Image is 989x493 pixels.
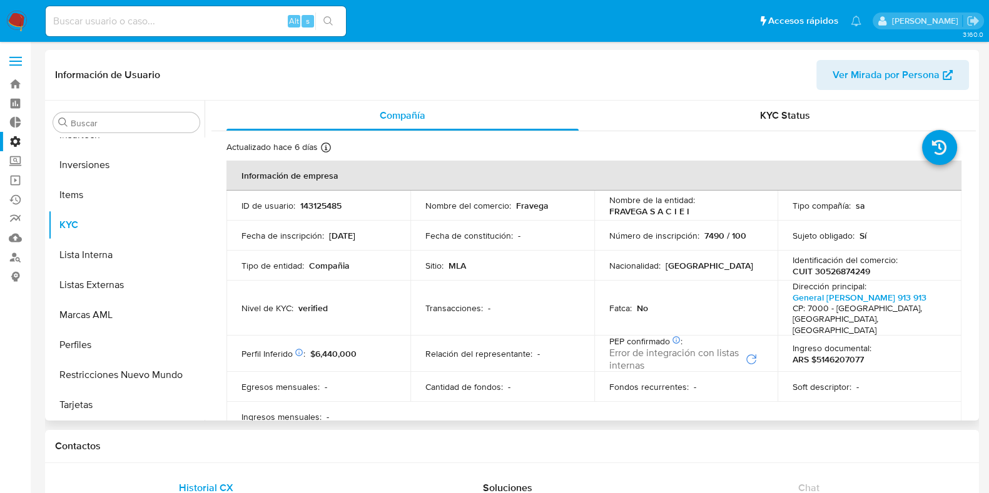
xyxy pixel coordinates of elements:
[241,302,293,314] p: Nivel de KYC :
[48,270,205,300] button: Listas Externas
[508,381,510,392] p: -
[425,348,532,359] p: Relación del representante :
[48,210,205,240] button: KYC
[48,150,205,180] button: Inversiones
[425,381,503,392] p: Cantidad de fondos :
[425,260,444,271] p: Sitio :
[298,302,328,314] p: verified
[241,260,304,271] p: Tipo de entidad :
[793,254,898,266] p: Identificación del comercio :
[48,330,205,360] button: Perfiles
[816,60,969,90] button: Ver Mirada por Persona
[241,348,305,359] p: Perfil Inferido :
[793,281,866,292] p: Dirección principal :
[425,302,483,314] p: Transacciones :
[55,440,969,452] h1: Contactos
[793,266,870,277] p: CUIT 30526874249
[425,200,511,211] p: Nombre del comercio :
[516,200,549,211] p: Fravega
[58,117,68,127] button: Buscar
[637,302,648,314] p: No
[48,240,205,270] button: Lista Interna
[793,200,851,211] p: Tipo compañía :
[537,348,540,359] p: -
[856,381,859,392] p: -
[226,161,961,191] th: Información de empresa
[609,302,632,314] p: Fatca :
[860,230,866,241] p: Sí
[55,69,160,81] h1: Información de Usuario
[833,60,940,90] span: Ver Mirada por Persona
[793,354,864,365] p: ARS $5146207077
[609,336,682,347] p: PEP confirmado :
[704,230,746,241] p: 7490 / 100
[449,260,466,271] p: MLA
[851,16,861,26] a: Notificaciones
[793,303,941,336] h4: CP: 7000 - [GEOGRAPHIC_DATA], [GEOGRAPHIC_DATA], [GEOGRAPHIC_DATA]
[48,180,205,210] button: Items
[289,15,299,27] span: Alt
[46,13,346,29] input: Buscar usuario o caso...
[609,381,689,392] p: Fondos recurrentes :
[241,230,324,241] p: Fecha de inscripción :
[666,260,753,271] p: [GEOGRAPHIC_DATA]
[226,141,318,153] p: Actualizado hace 6 días
[745,353,758,366] button: Reintentar
[327,411,329,422] p: -
[241,381,320,392] p: Egresos mensuales :
[793,230,855,241] p: Sujeto obligado :
[609,260,661,271] p: Nacionalidad :
[966,14,980,27] a: Salir
[325,381,327,392] p: -
[315,12,341,30] button: search-icon
[694,381,696,392] p: -
[793,342,871,354] p: Ingreso documental :
[768,14,838,27] span: Accesos rápidos
[609,194,695,206] p: Nombre de la entidad :
[48,390,205,420] button: Tarjetas
[309,260,350,271] p: Compañia
[518,230,520,241] p: -
[48,360,205,390] button: Restricciones Nuevo Mundo
[310,347,357,360] span: $6,440,000
[241,200,295,211] p: ID de usuario :
[793,291,926,304] a: General [PERSON_NAME] 913 913
[891,15,962,27] p: julian.lasala@mercadolibre.com
[793,381,851,392] p: Soft descriptor :
[380,108,425,122] span: Compañía
[425,230,513,241] p: Fecha de constitución :
[329,230,355,241] p: [DATE]
[71,117,195,129] input: Buscar
[609,206,689,217] p: FRAVEGA S A C I E I
[300,200,342,211] p: 143125485
[48,300,205,330] button: Marcas AML
[856,200,865,211] p: sa
[241,411,322,422] p: Ingresos mensuales :
[760,108,810,122] span: KYC Status
[609,230,699,241] p: Número de inscripción :
[488,302,490,314] p: -
[609,347,743,372] span: Error de integración con listas internas
[306,15,310,27] span: s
